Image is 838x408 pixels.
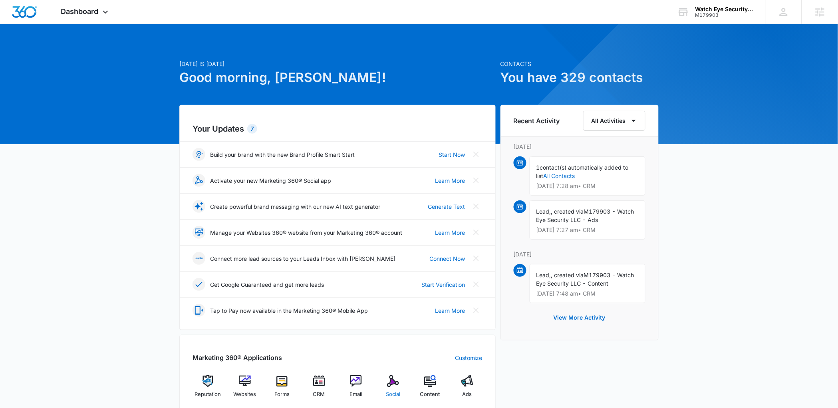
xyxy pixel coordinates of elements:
h2: Your Updates [193,123,483,135]
h1: Good morning, [PERSON_NAME]! [179,68,496,87]
h6: Recent Activity [514,116,560,126]
button: All Activities [583,111,645,131]
a: Ads [452,375,483,404]
a: Reputation [193,375,223,404]
p: [DATE] [514,142,645,151]
span: M179903 - Watch Eye Security LLC - Content [536,272,634,287]
a: Learn More [435,176,465,185]
span: Lead, [536,272,551,278]
p: Connect more lead sources to your Leads Inbox with [PERSON_NAME] [210,254,395,263]
p: [DATE] 7:28 am • CRM [536,183,639,189]
a: All Contacts [544,172,575,179]
p: [DATE] is [DATE] [179,60,496,68]
span: Lead, [536,208,551,215]
span: Dashboard [61,7,99,16]
p: Get Google Guaranteed and get more leads [210,280,324,289]
p: Contacts [500,60,659,68]
span: Social [386,390,400,398]
button: Close [470,148,483,161]
span: , created via [551,208,584,215]
button: View More Activity [546,308,614,327]
a: Start Verification [421,280,465,289]
button: Close [470,174,483,187]
a: Learn More [435,228,465,237]
span: CRM [313,390,325,398]
a: Customize [455,354,483,362]
h2: Marketing 360® Applications [193,353,282,362]
p: Manage your Websites 360® website from your Marketing 360® account [210,228,402,237]
p: Activate your new Marketing 360® Social app [210,176,331,185]
span: M179903 - Watch Eye Security LLC - Ads [536,208,634,223]
span: Email [349,390,362,398]
div: account name [695,6,754,12]
button: Close [470,304,483,317]
a: Content [415,375,446,404]
p: [DATE] [514,250,645,258]
span: contact(s) automatically added to list [536,164,629,179]
span: Websites [234,390,256,398]
button: Close [470,252,483,265]
a: Learn More [435,306,465,315]
a: Websites [230,375,260,404]
a: Start Now [439,150,465,159]
a: Connect Now [429,254,465,263]
p: [DATE] 7:27 am • CRM [536,227,639,233]
span: Reputation [195,390,221,398]
a: Forms [267,375,298,404]
p: Build your brand with the new Brand Profile Smart Start [210,150,355,159]
div: account id [695,12,754,18]
p: Create powerful brand messaging with our new AI text generator [210,202,380,211]
a: CRM [304,375,334,404]
span: 1 [536,164,540,171]
button: Close [470,278,483,291]
a: Email [341,375,371,404]
p: Tap to Pay now available in the Marketing 360® Mobile App [210,306,368,315]
div: 7 [247,124,257,134]
button: Close [470,200,483,213]
span: Content [420,390,440,398]
h1: You have 329 contacts [500,68,659,87]
span: Ads [463,390,472,398]
span: , created via [551,272,584,278]
button: Close [470,226,483,239]
p: [DATE] 7:48 am • CRM [536,291,639,296]
a: Social [378,375,409,404]
span: Forms [274,390,290,398]
a: Generate Text [428,202,465,211]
